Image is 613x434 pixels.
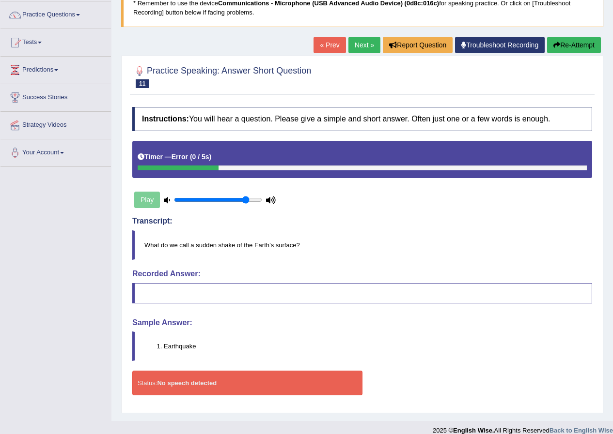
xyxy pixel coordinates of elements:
b: Error [172,153,188,161]
a: Next » [348,37,380,53]
h4: Transcript: [132,217,592,225]
button: Re-Attempt [547,37,601,53]
a: Success Stories [0,84,111,108]
a: Practice Questions [0,1,111,26]
a: Troubleshoot Recording [455,37,545,53]
a: Your Account [0,139,111,164]
strong: English Wise. [453,427,494,434]
blockquote: What do we call a sudden shake of the Earth’s surface? [132,230,592,260]
h4: Sample Answer: [132,318,592,327]
h2: Practice Speaking: Answer Short Question [132,64,311,88]
li: Earthquake [164,342,592,351]
a: « Prev [314,37,346,53]
a: Back to English Wise [550,427,613,434]
b: ) [209,153,212,161]
strong: No speech detected [157,379,217,387]
button: Report Question [383,37,453,53]
div: Status: [132,371,362,395]
a: Predictions [0,57,111,81]
h4: You will hear a question. Please give a simple and short answer. Often just one or a few words is... [132,107,592,131]
a: Tests [0,29,111,53]
a: Strategy Videos [0,112,111,136]
span: 11 [136,79,149,88]
h4: Recorded Answer: [132,269,592,278]
b: ( [190,153,192,161]
h5: Timer — [138,153,211,161]
b: Instructions: [142,115,189,123]
b: 0 / 5s [192,153,209,161]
